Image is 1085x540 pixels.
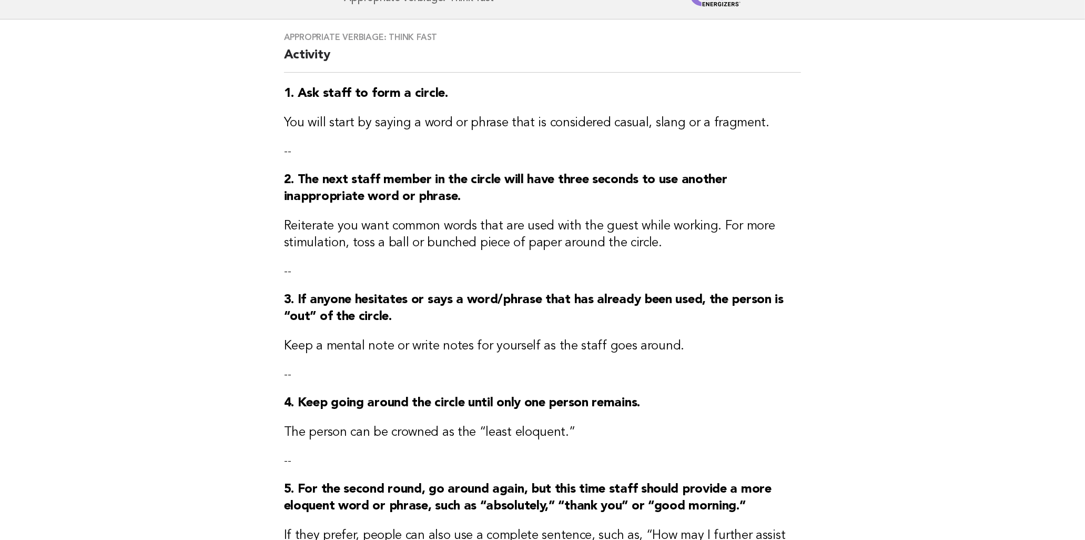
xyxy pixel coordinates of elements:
[284,397,640,409] strong: 4. Keep going around the circle until only one person remains.
[284,483,772,513] strong: 5. For the second round, go around again, but this time staff should provide a more eloquent word...
[284,338,802,355] h3: Keep a mental note or write notes for yourself as the staff goes around.
[284,454,802,468] p: --
[284,32,802,43] h3: Appropriate verbiage: Think fast
[284,367,802,382] p: --
[284,264,802,279] p: --
[284,144,802,159] p: --
[284,424,802,441] h3: The person can be crowned as the “least eloquent.”
[284,174,727,203] strong: 2. The next staff member in the circle will have three seconds to use another inappropriate word ...
[284,87,448,100] strong: 1. Ask staff to form a circle.
[284,294,784,323] strong: 3. If anyone hesitates or says a word/phrase that has already been used, the person is “out” of t...
[284,47,802,73] h2: Activity
[284,218,802,252] h3: Reiterate you want common words that are used with the guest while working. For more stimulation,...
[284,115,802,132] h3: You will start by saying a word or phrase that is considered casual, slang or a fragment.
